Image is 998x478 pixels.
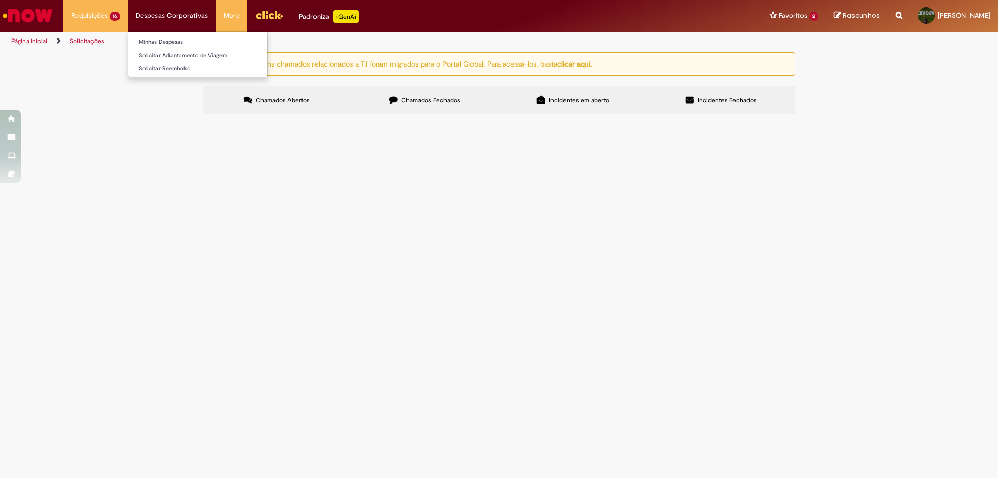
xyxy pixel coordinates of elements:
[8,32,658,51] ul: Trilhas de página
[110,12,120,21] span: 16
[128,50,267,61] a: Solicitar Adiantamento de Viagem
[557,59,592,68] a: clicar aqui.
[224,10,240,21] span: More
[255,7,283,23] img: click_logo_yellow_360x200.png
[128,63,267,74] a: Solicitar Reembolso
[136,10,208,21] span: Despesas Corporativas
[223,59,592,68] ng-bind-html: Atenção: alguns chamados relacionados a T.I foram migrados para o Portal Global. Para acessá-los,...
[1,5,55,26] img: ServiceNow
[938,11,990,20] span: [PERSON_NAME]
[698,96,757,105] span: Incidentes Fechados
[843,10,880,20] span: Rascunhos
[128,31,268,77] ul: Despesas Corporativas
[779,10,807,21] span: Favoritos
[71,10,108,21] span: Requisições
[401,96,461,105] span: Chamados Fechados
[11,37,47,45] a: Página inicial
[809,12,818,21] span: 2
[70,37,104,45] a: Solicitações
[549,96,609,105] span: Incidentes em aberto
[834,11,880,21] a: Rascunhos
[256,96,310,105] span: Chamados Abertos
[128,36,267,48] a: Minhas Despesas
[333,10,359,23] p: +GenAi
[299,10,359,23] div: Padroniza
